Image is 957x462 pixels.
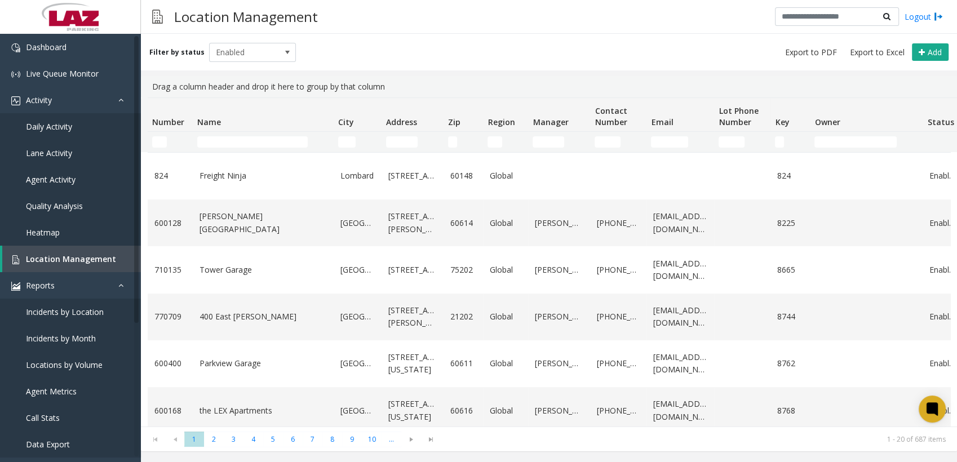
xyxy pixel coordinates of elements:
[535,217,583,229] a: [PERSON_NAME]
[340,405,375,417] a: [GEOGRAPHIC_DATA]
[152,136,167,148] input: Number Filter
[934,11,943,23] img: logout
[450,170,476,182] a: 60148
[388,304,437,330] a: [STREET_ADDRESS][PERSON_NAME]
[322,432,342,447] span: Page 8
[597,217,640,229] a: [PHONE_NUMBER]
[340,170,375,182] a: Lombard
[597,405,640,417] a: [PHONE_NUMBER]
[528,132,590,152] td: Manager Filter
[597,310,640,323] a: [PHONE_NUMBER]
[777,217,803,229] a: 8225
[448,434,946,444] kendo-pager-info: 1 - 20 of 687 items
[777,405,803,417] a: 8768
[338,117,354,127] span: City
[719,105,758,127] span: Lot Phone Number
[200,210,327,236] a: [PERSON_NAME][GEOGRAPHIC_DATA]
[26,306,104,317] span: Incidents by Location
[421,432,441,447] span: Go to the last page
[193,132,334,152] td: Name Filter
[200,170,327,182] a: Freight Ninja
[26,439,70,450] span: Data Export
[653,304,707,330] a: [EMAIL_ADDRESS][DOMAIN_NAME]
[719,136,745,148] input: Lot Phone Number Filter
[814,117,840,127] span: Owner
[490,405,521,417] a: Global
[490,357,521,370] a: Global
[338,136,356,148] input: City Filter
[26,42,67,52] span: Dashboard
[169,3,324,30] h3: Location Management
[141,97,957,427] div: Data table
[197,136,308,148] input: Name Filter
[597,264,640,276] a: [PHONE_NUMBER]
[26,227,60,238] span: Heatmap
[148,76,950,97] div: Drag a column header and drop it here to group by that column
[444,132,483,152] td: Zip Filter
[263,432,283,447] span: Page 5
[595,105,627,127] span: Contact Number
[535,310,583,323] a: [PERSON_NAME]
[775,117,789,127] span: Key
[845,45,909,60] button: Export to Excel
[200,357,327,370] a: Parkview Garage
[388,264,437,276] a: [STREET_ADDRESS]
[340,217,375,229] a: [GEOGRAPHIC_DATA]
[653,257,707,283] a: [EMAIL_ADDRESS][DOMAIN_NAME]
[26,333,96,344] span: Incidents by Month
[653,398,707,423] a: [EMAIL_ADDRESS][DOMAIN_NAME]
[912,43,949,61] button: Add
[448,117,460,127] span: Zip
[535,405,583,417] a: [PERSON_NAME]
[777,264,803,276] a: 8665
[197,117,221,127] span: Name
[26,412,60,423] span: Call Stats
[149,47,205,57] label: Filter by status
[448,136,457,148] input: Zip Filter
[775,136,784,148] input: Key Filter
[26,359,103,370] span: Locations by Volume
[929,217,955,229] a: Enabled
[781,45,841,60] button: Export to PDF
[224,432,243,447] span: Page 3
[386,136,418,148] input: Address Filter
[770,132,810,152] td: Key Filter
[26,148,72,158] span: Lane Activity
[488,117,515,127] span: Region
[200,264,327,276] a: Tower Garage
[929,264,955,276] a: Enabled
[388,351,437,376] a: [STREET_ADDRESS][US_STATE]
[533,136,564,148] input: Manager Filter
[152,117,184,127] span: Number
[26,254,116,264] span: Location Management
[401,432,421,447] span: Go to the next page
[386,117,417,127] span: Address
[450,264,476,276] a: 75202
[651,136,688,148] input: Email Filter
[488,136,502,148] input: Region Filter
[184,432,204,447] span: Page 1
[11,255,20,264] img: 'icon'
[11,70,20,79] img: 'icon'
[26,121,72,132] span: Daily Activity
[26,174,76,185] span: Agent Activity
[154,357,186,370] a: 600400
[154,170,186,182] a: 824
[777,310,803,323] a: 8744
[597,357,640,370] a: [PHONE_NUMBER]
[334,132,382,152] td: City Filter
[450,310,476,323] a: 21202
[810,132,923,152] td: Owner Filter
[929,357,955,370] a: Enabled
[210,43,278,61] span: Enabled
[204,432,224,447] span: Page 2
[11,96,20,105] img: 'icon'
[653,210,707,236] a: [EMAIL_ADDRESS][DOMAIN_NAME]
[303,432,322,447] span: Page 7
[483,132,528,152] td: Region Filter
[490,170,521,182] a: Global
[148,132,193,152] td: Number Filter
[154,310,186,323] a: 770709
[200,405,327,417] a: the LEX Apartments
[905,11,943,23] a: Logout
